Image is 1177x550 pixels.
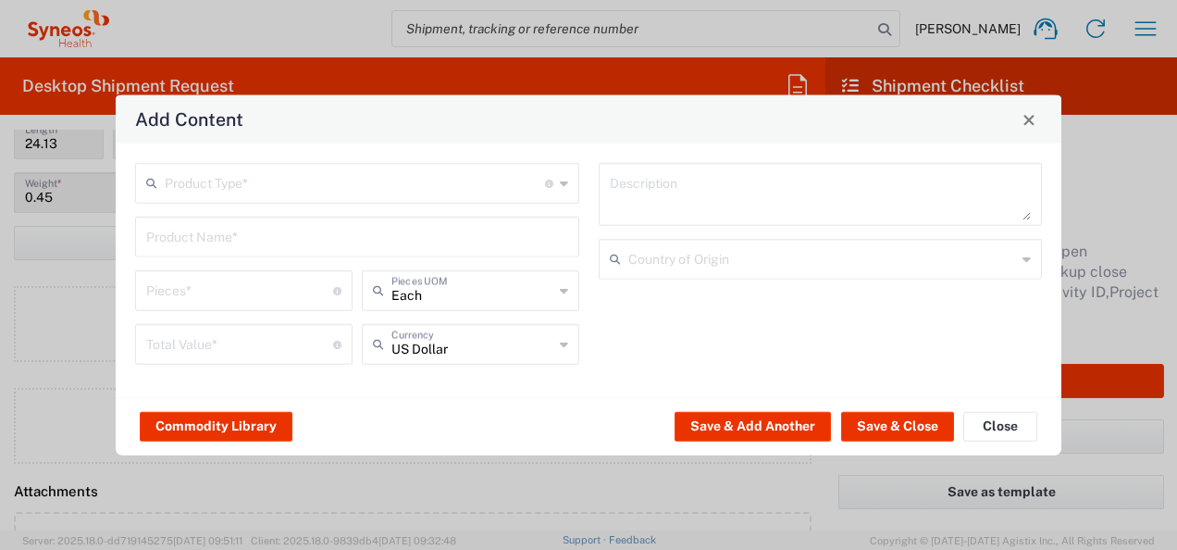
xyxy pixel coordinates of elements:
[675,411,831,441] button: Save & Add Another
[140,411,292,441] button: Commodity Library
[841,411,954,441] button: Save & Close
[1016,106,1042,132] button: Close
[963,411,1037,441] button: Close
[135,106,243,132] h4: Add Content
